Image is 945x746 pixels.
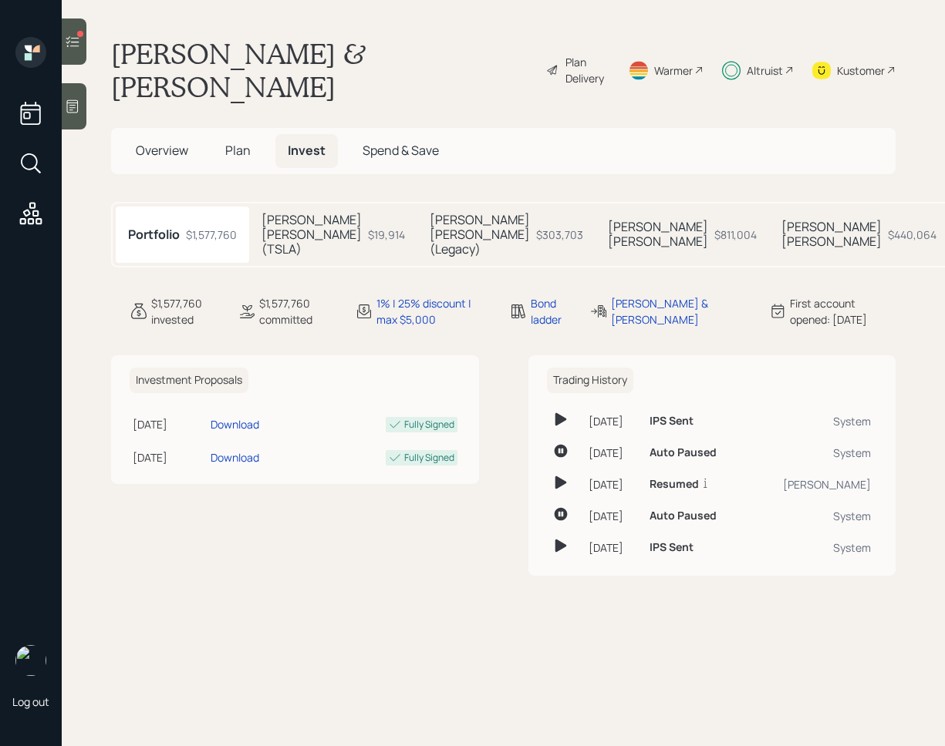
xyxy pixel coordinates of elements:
[650,478,699,491] h6: Resumed
[225,142,251,159] span: Plan
[753,476,871,492] div: [PERSON_NAME]
[753,445,871,461] div: System
[363,142,439,159] span: Spend & Save
[368,227,405,243] div: $19,914
[790,295,896,328] div: First account opened: [DATE]
[404,451,454,465] div: Fully Signed
[837,62,885,79] div: Kustomer
[111,37,534,103] h1: [PERSON_NAME] & [PERSON_NAME]
[288,142,326,159] span: Invest
[714,227,757,243] div: $811,004
[611,295,750,328] div: [PERSON_NAME] & [PERSON_NAME]
[547,368,633,393] h6: Trading History
[781,220,882,249] h5: [PERSON_NAME] [PERSON_NAME]
[262,213,362,257] h5: [PERSON_NAME] [PERSON_NAME] (TSLA)
[151,295,219,328] div: $1,577,760 invested
[565,54,609,86] div: Plan Delivery
[376,295,491,328] div: 1% | 25% discount | max $5,000
[259,295,336,328] div: $1,577,760 committed
[888,227,937,243] div: $440,064
[650,509,717,523] h6: Auto Paused
[128,227,180,242] h5: Portfolio
[536,227,583,243] div: $303,703
[589,508,637,524] div: [DATE]
[650,446,717,459] h6: Auto Paused
[133,449,204,465] div: [DATE]
[589,445,637,461] div: [DATE]
[654,62,693,79] div: Warmer
[608,220,708,249] h5: [PERSON_NAME] [PERSON_NAME]
[650,541,694,554] h6: IPS Sent
[650,415,694,428] h6: IPS Sent
[133,416,204,432] div: [DATE]
[531,295,571,328] div: Bond ladder
[589,413,637,429] div: [DATE]
[753,413,871,429] div: System
[130,368,248,393] h6: Investment Proposals
[211,416,259,432] div: Download
[136,142,188,159] span: Overview
[211,449,259,465] div: Download
[186,227,237,243] div: $1,577,760
[15,645,46,676] img: retirable_logo.png
[753,508,871,524] div: System
[430,213,530,257] h5: [PERSON_NAME] [PERSON_NAME] (Legacy)
[747,62,783,79] div: Altruist
[589,539,637,556] div: [DATE]
[12,694,49,709] div: Log out
[589,476,637,492] div: [DATE]
[753,539,871,556] div: System
[404,418,454,432] div: Fully Signed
